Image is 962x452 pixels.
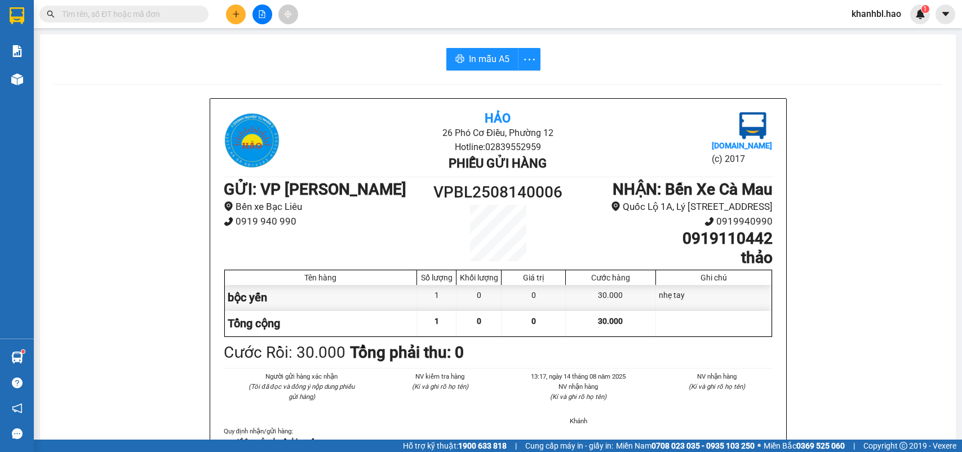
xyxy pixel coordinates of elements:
[569,273,652,282] div: Cước hàng
[485,111,511,125] b: Hảo
[550,393,606,401] i: (Kí và ghi rõ họ tên)
[566,214,772,229] li: 0919940990
[455,54,464,65] span: printer
[224,217,233,226] span: phone
[518,48,540,71] button: more
[739,112,766,139] img: logo.jpg
[923,5,927,13] span: 1
[502,285,566,310] div: 0
[237,437,322,445] strong: Không vận chuyển hàng cấm.
[518,52,540,67] span: more
[449,156,547,170] b: Phiếu gửi hàng
[258,10,266,18] span: file-add
[936,5,955,24] button: caret-down
[11,352,23,363] img: warehouse-icon
[656,285,772,310] div: nhẹ tay
[420,273,453,282] div: Số lượng
[566,199,772,214] li: Quốc Lộ 1A, Lý [STREET_ADDRESS]
[853,440,855,452] span: |
[566,285,655,310] div: 30.000
[284,10,292,18] span: aim
[469,52,509,66] span: In mẫu A5
[246,371,358,381] li: Người gửi hàng xác nhận
[531,317,536,326] span: 0
[232,10,240,18] span: plus
[915,9,925,19] img: icon-new-feature
[384,371,496,381] li: NV kiểm tra hàng
[566,248,772,267] h1: thảo
[278,5,298,24] button: aim
[941,9,951,19] span: caret-down
[566,229,772,248] h1: 0919110442
[523,416,635,426] li: Khánh
[12,403,23,414] span: notification
[921,5,929,13] sup: 1
[523,381,635,392] li: NV nhận hàng
[403,440,507,452] span: Hỗ trợ kỹ thuật:
[843,7,910,21] span: khanhbl.hao
[446,48,518,71] button: printerIn mẫu A5
[459,273,498,282] div: Khối lượng
[504,273,562,282] div: Giá trị
[412,383,468,390] i: (Kí và ghi rõ họ tên)
[515,440,517,452] span: |
[224,201,233,211] span: environment
[226,5,246,24] button: plus
[47,10,55,18] span: search
[689,383,745,390] i: (Kí và ghi rõ họ tên)
[224,199,429,214] li: Bến xe Bạc Liêu
[477,317,481,326] span: 0
[224,180,406,199] b: GỬI : VP [PERSON_NAME]
[704,217,714,226] span: phone
[712,152,772,166] li: (c) 2017
[651,441,755,450] strong: 0708 023 035 - 0935 103 250
[435,317,439,326] span: 1
[458,441,507,450] strong: 1900 633 818
[62,8,195,20] input: Tìm tên, số ĐT hoặc mã đơn
[11,45,23,57] img: solution-icon
[899,442,907,450] span: copyright
[225,285,418,310] div: bộc yến
[224,112,280,169] img: logo.jpg
[796,441,845,450] strong: 0369 525 060
[616,440,755,452] span: Miền Nam
[764,440,845,452] span: Miền Bắc
[315,126,681,140] li: 26 Phó Cơ Điều, Phường 12
[11,73,23,85] img: warehouse-icon
[757,444,761,448] span: ⚪️
[523,371,635,381] li: 13:17, ngày 14 tháng 08 năm 2025
[12,428,23,439] span: message
[417,285,456,310] div: 1
[228,317,280,330] span: Tổng cộng
[611,201,620,211] span: environment
[598,317,623,326] span: 30.000
[661,371,773,381] li: NV nhận hàng
[249,383,354,401] i: (Tôi đã đọc và đồng ý nộp dung phiếu gửi hàng)
[315,140,681,154] li: Hotline: 02839552959
[252,5,272,24] button: file-add
[10,7,24,24] img: logo-vxr
[350,343,464,362] b: Tổng phải thu: 0
[712,141,772,150] b: [DOMAIN_NAME]
[659,273,769,282] div: Ghi chú
[429,180,567,205] h1: VPBL2508140006
[228,273,414,282] div: Tên hàng
[12,378,23,388] span: question-circle
[21,350,25,353] sup: 1
[224,340,345,365] div: Cước Rồi : 30.000
[525,440,613,452] span: Cung cấp máy in - giấy in:
[456,285,502,310] div: 0
[224,214,429,229] li: 0919 940 990
[613,180,773,199] b: NHẬN : Bến Xe Cà Mau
